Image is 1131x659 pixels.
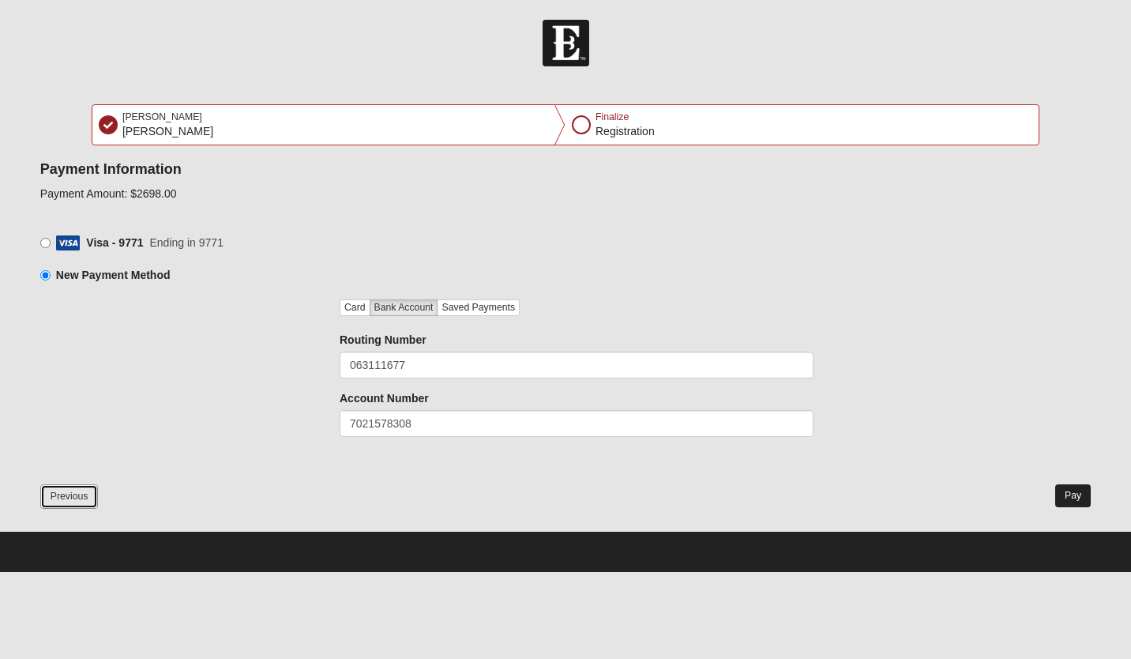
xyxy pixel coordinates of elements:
input: Account Number [340,410,813,437]
span: New Payment Method [56,267,171,284]
a: Card [340,299,370,316]
span: Finalize [596,111,629,122]
h4: Payment Information [40,161,1091,179]
img: visa.svg [56,235,81,251]
label: Routing Number [340,332,426,348]
label: Account Number [340,390,429,406]
div: Payment Amount: $2698.00 [40,186,1091,202]
input: Visa - 9771Ending in 9771 [40,238,51,248]
span: [PERSON_NAME] [122,111,202,122]
p: Registration [596,123,655,140]
img: Church of Eleven22 Logo [543,20,589,66]
p: [PERSON_NAME] [122,123,213,140]
a: Bank Account [370,299,438,316]
span: Visa - 9771 [86,235,143,251]
button: Pay [1055,484,1091,507]
span: Ending in 9771 [150,235,224,251]
a: Saved Payments [437,299,520,316]
input: New Payment Method [40,270,51,281]
input: Routing Number [340,352,813,378]
button: Previous [40,484,99,509]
